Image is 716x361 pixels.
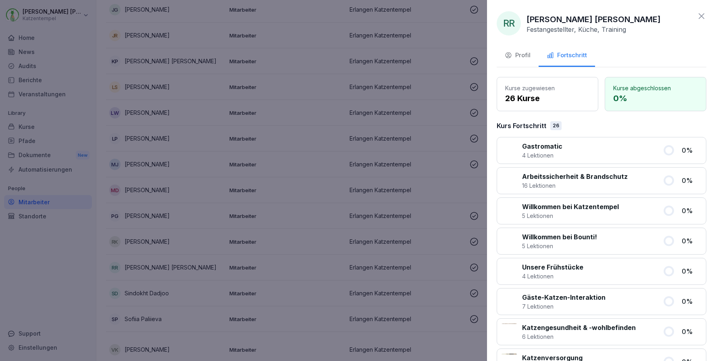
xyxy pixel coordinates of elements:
[505,92,590,104] p: 26 Kurse
[682,176,702,185] p: 0 %
[522,232,597,242] p: Willkommen bei Bounti!
[522,293,606,302] p: Gäste-Katzen-Interaktion
[547,51,587,60] div: Fortschritt
[522,172,628,181] p: Arbeitssicherheit & Brandschutz
[522,272,583,280] p: 4 Lektionen
[505,51,531,60] div: Profil
[682,206,702,216] p: 0 %
[550,121,562,130] div: 26
[539,45,595,67] button: Fortschritt
[682,145,702,155] p: 0 %
[527,13,661,25] p: [PERSON_NAME] [PERSON_NAME]
[682,236,702,246] p: 0 %
[497,45,539,67] button: Profil
[522,212,619,220] p: 5 Lektionen
[497,121,546,131] p: Kurs Fortschritt
[522,202,619,212] p: Willkommen bei Katzentempel
[522,323,636,332] p: Katzengesundheit & -wohlbefinden
[505,84,590,92] p: Kurse zugewiesen
[522,302,606,311] p: 7 Lektionen
[522,242,597,250] p: 5 Lektionen
[522,141,562,151] p: Gastromatic
[497,11,521,35] div: RR
[522,181,628,190] p: 16 Lektionen
[682,297,702,306] p: 0 %
[527,25,626,33] p: Festangestellter, Küche, Training
[522,332,636,341] p: 6 Lektionen
[682,327,702,336] p: 0 %
[613,84,698,92] p: Kurse abgeschlossen
[682,266,702,276] p: 0 %
[613,92,698,104] p: 0 %
[522,262,583,272] p: Unsere Frühstücke
[522,151,562,160] p: 4 Lektionen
